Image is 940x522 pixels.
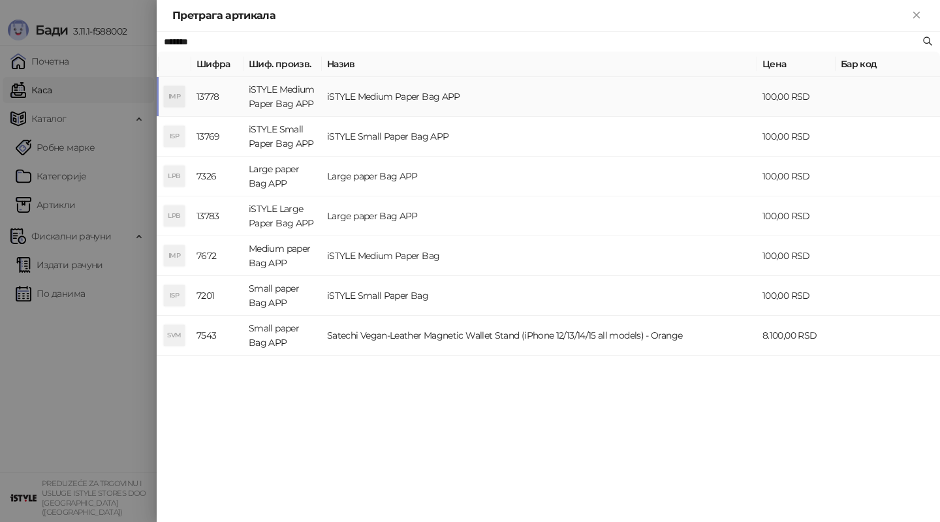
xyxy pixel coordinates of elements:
[322,236,757,276] td: iSTYLE Medium Paper Bag
[322,77,757,117] td: iSTYLE Medium Paper Bag APP
[243,52,322,77] th: Шиф. произв.
[164,206,185,226] div: LPB
[243,236,322,276] td: Medium paper Bag APP
[322,117,757,157] td: iSTYLE Small Paper Bag APP
[243,77,322,117] td: iSTYLE Medium Paper Bag APP
[757,236,836,276] td: 100,00 RSD
[757,196,836,236] td: 100,00 RSD
[191,196,243,236] td: 13783
[164,86,185,107] div: IMP
[757,52,836,77] th: Цена
[164,245,185,266] div: IMP
[191,52,243,77] th: Шифра
[243,276,322,316] td: Small paper Bag APP
[164,126,185,147] div: ISP
[191,157,243,196] td: 7326
[322,157,757,196] td: Large paper Bag APP
[322,276,757,316] td: iSTYLE Small Paper Bag
[909,8,924,23] button: Close
[243,117,322,157] td: iSTYLE Small Paper Bag APP
[191,316,243,356] td: 7543
[757,157,836,196] td: 100,00 RSD
[243,157,322,196] td: Large paper Bag APP
[191,236,243,276] td: 7672
[164,166,185,187] div: LPB
[757,316,836,356] td: 8.100,00 RSD
[757,276,836,316] td: 100,00 RSD
[164,285,185,306] div: ISP
[322,196,757,236] td: Large paper Bag APP
[191,117,243,157] td: 13769
[243,196,322,236] td: iSTYLE Large Paper Bag APP
[191,77,243,117] td: 13778
[322,316,757,356] td: Satechi Vegan-Leather Magnetic Wallet Stand (iPhone 12/13/14/15 all models) - Orange
[243,316,322,356] td: Small paper Bag APP
[836,52,940,77] th: Бар код
[757,117,836,157] td: 100,00 RSD
[322,52,757,77] th: Назив
[191,276,243,316] td: 7201
[164,325,185,346] div: SVM
[757,77,836,117] td: 100,00 RSD
[172,8,909,23] div: Претрага артикала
